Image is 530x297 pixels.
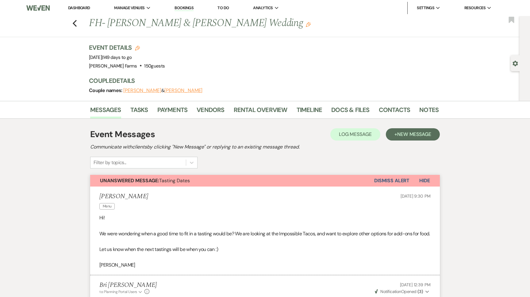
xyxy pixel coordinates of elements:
span: Log Message [339,131,372,137]
button: Edit [306,21,311,27]
a: To Do [217,5,229,10]
span: Resources [464,5,486,11]
span: | [102,54,132,60]
a: Tasks [130,105,148,118]
h3: Event Details [89,43,165,52]
span: [DATE] [89,54,132,60]
span: [DATE] 12:39 PM [400,282,431,287]
span: & [123,87,202,94]
span: Notification [380,289,401,294]
a: Notes [419,105,439,118]
span: Menu [99,203,115,210]
h5: [PERSON_NAME] [99,193,148,200]
button: Unanswered Message:Tasting Dates [90,175,374,187]
button: Open lead details [513,60,518,66]
p: Hi! [99,214,431,222]
button: Dismiss Alert [374,175,409,187]
a: Dashboard [68,5,90,10]
p: [PERSON_NAME] [99,261,431,269]
span: 149 days to go [103,54,132,60]
a: Rental Overview [234,105,287,118]
strong: ( 3 ) [417,289,423,294]
p: Let us know when the next tastings will be when you can :) [99,245,431,253]
a: Payments [157,105,188,118]
span: Analytics [253,5,273,11]
div: Filter by topics... [94,159,126,166]
strong: Unanswered Message: [100,177,159,184]
span: Opened [375,289,423,294]
a: Contacts [379,105,410,118]
a: Vendors [197,105,224,118]
span: Tasting Dates [100,177,190,184]
h3: Couple Details [89,76,432,85]
a: Docs & Files [331,105,369,118]
a: Messages [90,105,121,118]
h5: Bri [PERSON_NAME] [99,281,157,289]
span: to: Planning Portal Users [99,289,137,294]
span: Couple names: [89,87,123,94]
button: Hide [409,175,440,187]
a: Bookings [175,5,194,11]
button: to: Planning Portal Users [99,289,143,295]
span: 150 guests [144,63,165,69]
button: +New Message [386,128,440,141]
button: NotificationOpened (3) [374,288,431,295]
a: Timeline [297,105,322,118]
span: [PERSON_NAME] Farms [89,63,137,69]
button: [PERSON_NAME] [123,88,161,93]
h2: Communicate with clients by clicking "New Message" or replying to an existing message thread. [90,143,440,151]
span: [DATE] 9:30 PM [401,193,431,199]
span: Manage Venues [114,5,144,11]
button: [PERSON_NAME] [164,88,202,93]
h1: Event Messages [90,128,155,141]
button: Log Message [330,128,380,141]
h1: FH- [PERSON_NAME] & [PERSON_NAME] Wedding [89,16,364,31]
span: New Message [397,131,431,137]
span: Settings [417,5,434,11]
p: We were wondering when a good time to fit in a tasting would be? We are looking at the Impossible... [99,230,431,238]
span: Hide [419,177,430,184]
img: Weven Logo [26,2,50,14]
